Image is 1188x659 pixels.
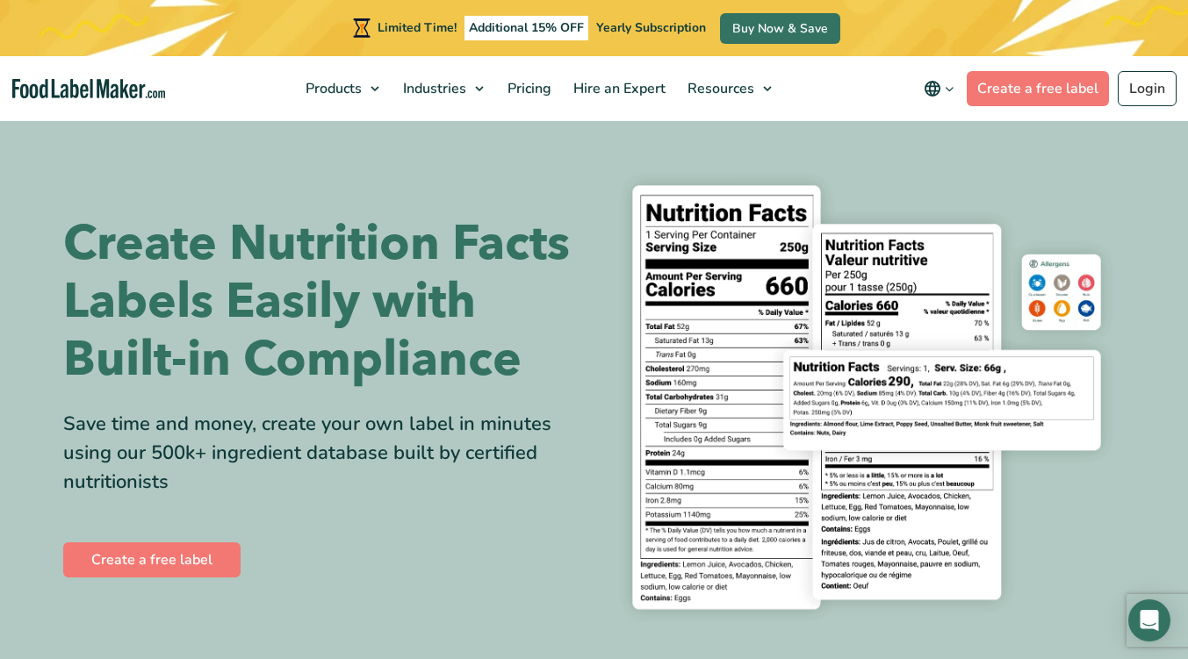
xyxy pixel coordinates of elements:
a: Create a free label [63,542,241,577]
span: Industries [398,79,468,98]
span: Products [300,79,364,98]
span: Hire an Expert [568,79,667,98]
div: Save time and money, create your own label in minutes using our 500k+ ingredient database built b... [63,410,581,497]
a: Resources [677,56,781,121]
div: Open Intercom Messenger [1128,599,1170,641]
span: Yearly Subscription [596,19,706,36]
a: Hire an Expert [563,56,673,121]
a: Buy Now & Save [720,13,840,44]
span: Resources [682,79,756,98]
h1: Create Nutrition Facts Labels Easily with Built-in Compliance [63,215,581,389]
a: Pricing [497,56,558,121]
span: Additional 15% OFF [464,16,588,40]
a: Products [295,56,388,121]
span: Limited Time! [378,19,457,36]
a: Industries [392,56,493,121]
a: Create a free label [967,71,1109,106]
span: Pricing [502,79,553,98]
a: Login [1118,71,1177,106]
